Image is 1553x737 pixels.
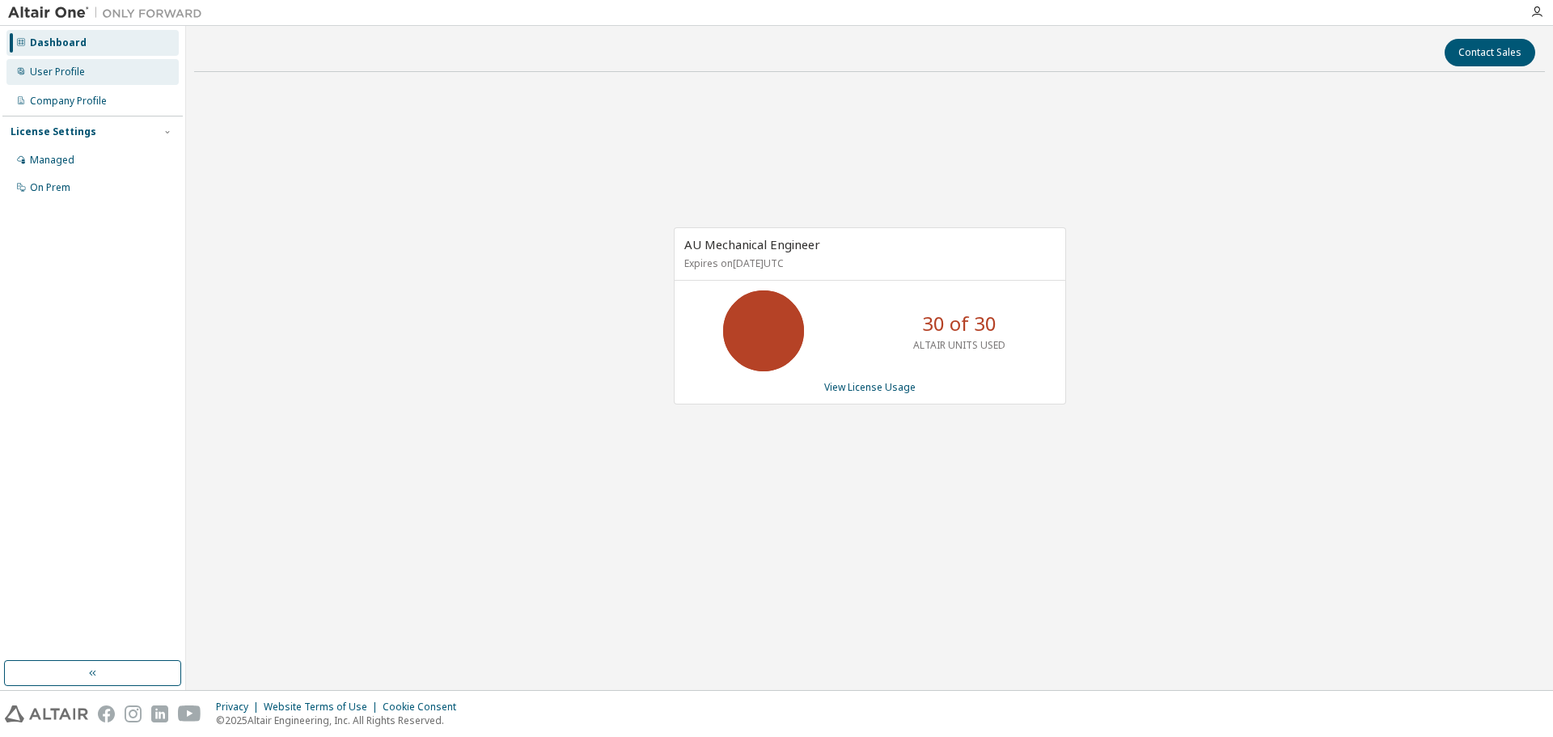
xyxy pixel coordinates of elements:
[216,714,466,727] p: © 2025 Altair Engineering, Inc. All Rights Reserved.
[922,310,997,337] p: 30 of 30
[216,701,264,714] div: Privacy
[151,705,168,722] img: linkedin.svg
[30,36,87,49] div: Dashboard
[5,705,88,722] img: altair_logo.svg
[383,701,466,714] div: Cookie Consent
[30,181,70,194] div: On Prem
[264,701,383,714] div: Website Terms of Use
[1445,39,1535,66] button: Contact Sales
[684,236,820,252] span: AU Mechanical Engineer
[30,66,85,78] div: User Profile
[684,256,1052,270] p: Expires on [DATE] UTC
[11,125,96,138] div: License Settings
[125,705,142,722] img: instagram.svg
[98,705,115,722] img: facebook.svg
[30,95,107,108] div: Company Profile
[913,338,1005,352] p: ALTAIR UNITS USED
[178,705,201,722] img: youtube.svg
[30,154,74,167] div: Managed
[824,380,916,394] a: View License Usage
[8,5,210,21] img: Altair One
